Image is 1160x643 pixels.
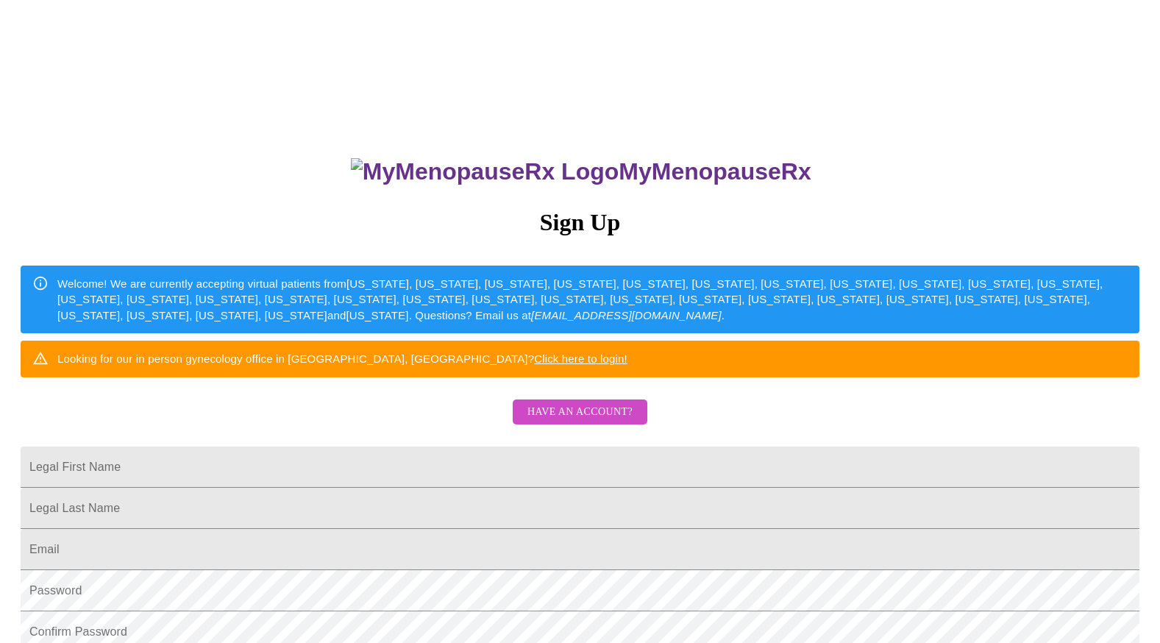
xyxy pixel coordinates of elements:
[531,309,722,321] em: [EMAIL_ADDRESS][DOMAIN_NAME]
[23,158,1140,185] h3: MyMenopauseRx
[534,352,627,365] a: Click here to login!
[527,403,633,422] span: Have an account?
[513,399,647,425] button: Have an account?
[57,270,1128,329] div: Welcome! We are currently accepting virtual patients from [US_STATE], [US_STATE], [US_STATE], [US...
[351,158,619,185] img: MyMenopauseRx Logo
[509,415,651,427] a: Have an account?
[21,209,1139,236] h3: Sign Up
[57,345,627,372] div: Looking for our in person gynecology office in [GEOGRAPHIC_DATA], [GEOGRAPHIC_DATA]?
